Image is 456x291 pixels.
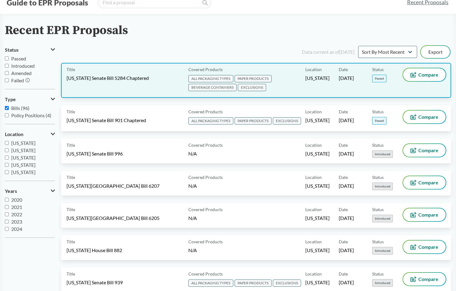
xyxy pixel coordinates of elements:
span: 2020 [11,197,22,203]
span: Passed [11,56,26,61]
span: PAPER PRODUCTS [235,117,272,125]
span: [US_STATE] Senate Bill 901 Chaptered [67,117,146,124]
span: Covered Products [188,66,223,73]
input: 2020 [5,198,9,202]
span: Status [372,238,384,245]
span: Type [5,97,16,102]
span: Location [305,108,322,115]
input: Introduced [5,64,9,68]
input: Amended [5,71,9,75]
span: Amended [11,70,32,76]
h2: Recent EPR Proposals [5,24,128,37]
input: [US_STATE] [5,156,9,159]
button: Location [5,129,55,139]
input: [US_STATE] [5,148,9,152]
span: Years [5,188,17,194]
button: Compare [403,208,446,221]
span: [US_STATE] [305,215,330,221]
span: Passed [372,117,386,125]
button: Compare [403,273,446,286]
span: [US_STATE] [305,117,330,124]
button: Compare [403,241,446,253]
button: Type [5,94,55,104]
span: Status [372,142,384,148]
span: Covered Products [188,206,223,213]
span: Compare [418,148,438,153]
span: [US_STATE] Senate Bill 939 [67,279,123,286]
span: Covered Products [188,271,223,277]
input: 2021 [5,205,9,209]
button: Compare [403,144,446,157]
span: Introduced [11,63,35,69]
span: Introduced [372,247,393,255]
span: Introduced [372,183,393,190]
span: Failed [11,77,24,83]
span: [US_STATE][GEOGRAPHIC_DATA] Bill 6205 [67,215,159,221]
span: Title [67,142,75,148]
span: Introduced [372,279,393,287]
span: Date [339,238,348,245]
span: Status [372,66,384,73]
span: Date [339,271,348,277]
span: Location [305,66,322,73]
span: Title [67,206,75,213]
span: Title [67,66,75,73]
span: Covered Products [188,238,223,245]
span: Introduced [372,215,393,222]
span: [US_STATE] Senate Bill 996 [67,150,123,157]
span: [DATE] [339,279,354,286]
span: N/A [188,151,197,156]
span: EXCLUSIONS [273,279,301,287]
input: 2023 [5,220,9,224]
span: Status [372,174,384,180]
span: 2022 [11,211,22,217]
input: Passed [5,56,9,60]
span: PAPER PRODUCTS [235,279,272,287]
span: Date [339,174,348,180]
button: Status [5,45,55,55]
span: Covered Products [188,142,223,148]
span: Status [372,206,384,213]
span: [US_STATE] [305,150,330,157]
span: 2023 [11,219,22,224]
span: Title [67,174,75,180]
span: [DATE] [339,247,354,254]
span: Compare [418,115,438,119]
span: Covered Products [188,108,223,115]
span: Compare [418,72,438,77]
span: Date [339,142,348,148]
span: [US_STATE] [11,162,36,168]
span: [US_STATE] [11,147,36,153]
button: Compare [403,68,446,81]
span: Compare [418,180,438,185]
span: Title [67,238,75,245]
input: 2022 [5,212,9,216]
span: Location [305,238,322,245]
span: N/A [188,215,197,221]
span: Status [372,271,384,277]
span: Date [339,206,348,213]
span: [DATE] [339,75,354,81]
span: Title [67,108,75,115]
span: Introduced [372,150,393,158]
span: ALL PACKAGING TYPES [188,279,233,287]
button: Export [421,46,450,58]
span: Date [339,108,348,115]
div: Data current as of [DATE] [302,48,355,56]
span: [US_STATE] [305,279,330,286]
span: N/A [188,247,197,253]
input: 2024 [5,227,9,231]
span: BEVERAGE CONTAINERS [188,84,237,91]
span: [US_STATE] [305,183,330,189]
span: Location [305,206,322,213]
input: [US_STATE] [5,141,9,145]
span: Passed [372,75,386,82]
span: Compare [418,212,438,217]
span: Title [67,271,75,277]
input: Failed [5,78,9,82]
span: Status [5,47,19,53]
span: 2021 [11,204,22,210]
span: Location [305,271,322,277]
span: EXCLUSIONS [238,84,266,91]
span: [US_STATE] [305,75,330,81]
